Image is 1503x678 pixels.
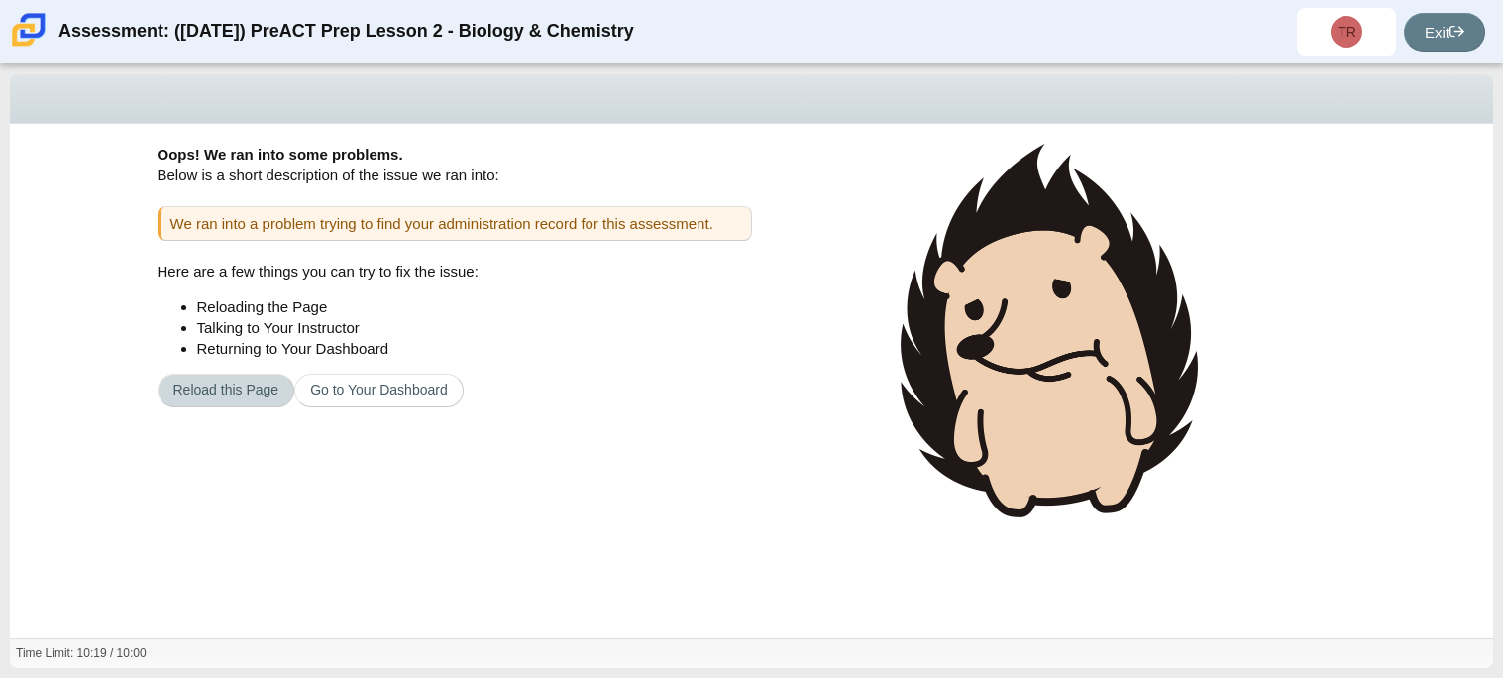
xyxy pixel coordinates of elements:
[294,374,464,407] a: Go to Your Dashboard
[197,296,752,317] li: Reloading the Page
[158,374,295,407] button: Reload this Page
[58,8,634,56] div: Assessment: ([DATE]) PreACT Prep Lesson 2 - Biology & Chemistry
[197,338,752,359] li: Returning to Your Dashboard
[158,144,752,206] div: Below is a short description of the issue we ran into:
[1404,13,1485,52] a: Exit
[158,261,752,407] div: Here are a few things you can try to fix the issue:
[16,645,147,662] div: Time Limit: 10:19 / 10:00
[170,215,713,232] span: We ran into a problem trying to find your administration record for this assessment.
[8,37,50,54] a: Carmen School of Science & Technology
[901,144,1198,517] img: hedgehog-sad-large.png
[8,9,50,51] img: Carmen School of Science & Technology
[197,317,752,338] li: Talking to Your Instructor
[1338,25,1356,39] span: TR
[158,146,403,163] b: Oops! We ran into some problems.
